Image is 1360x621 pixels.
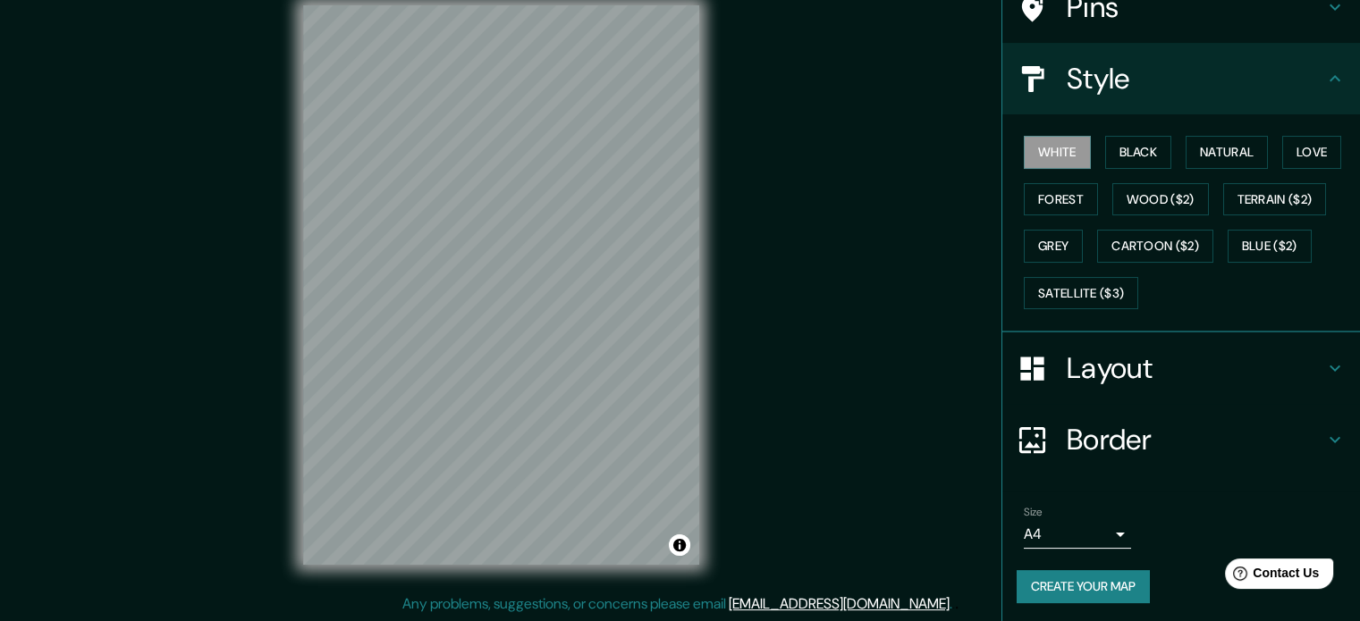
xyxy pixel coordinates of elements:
[1067,61,1324,97] h4: Style
[669,534,690,556] button: Toggle attribution
[1112,183,1209,216] button: Wood ($2)
[1024,520,1131,549] div: A4
[1002,332,1360,404] div: Layout
[1024,277,1138,310] button: Satellite ($3)
[955,593,959,615] div: .
[1201,551,1340,601] iframe: Help widget launcher
[1002,404,1360,475] div: Border
[1024,505,1043,520] label: Size
[402,593,952,615] p: Any problems, suggestions, or concerns please email .
[1282,136,1341,169] button: Love
[1228,230,1312,263] button: Blue ($2)
[1105,136,1172,169] button: Black
[1097,230,1213,263] button: Cartoon ($2)
[1067,350,1324,386] h4: Layout
[1024,183,1098,216] button: Forest
[1186,136,1268,169] button: Natural
[1067,422,1324,457] h4: Border
[1024,136,1091,169] button: White
[1024,230,1083,263] button: Grey
[1017,570,1150,603] button: Create your map
[1002,43,1360,114] div: Style
[952,593,955,615] div: .
[1223,183,1327,216] button: Terrain ($2)
[729,594,950,613] a: [EMAIL_ADDRESS][DOMAIN_NAME]
[303,5,699,565] canvas: Map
